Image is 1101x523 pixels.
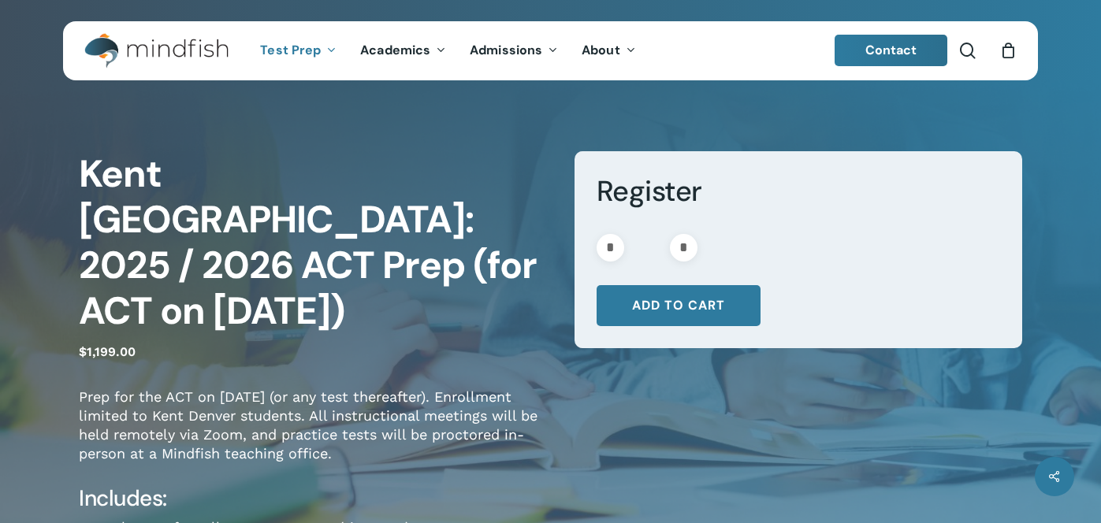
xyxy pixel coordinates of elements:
[999,42,1017,59] a: Cart
[63,21,1038,80] header: Main Menu
[597,285,761,326] button: Add to cart
[248,21,647,80] nav: Main Menu
[835,35,948,66] a: Contact
[597,173,1000,210] h3: Register
[865,42,917,58] span: Contact
[470,42,542,58] span: Admissions
[260,42,321,58] span: Test Prep
[582,42,620,58] span: About
[248,44,348,57] a: Test Prep
[79,344,87,359] span: $
[629,234,665,261] input: Product quantity
[79,151,551,334] h1: Kent [GEOGRAPHIC_DATA]: 2025 / 2026 ACT Prep (for ACT on [DATE])
[79,484,551,513] h4: Includes:
[79,388,551,484] p: Prep for the ACT on [DATE] (or any test thereafter). Enrollment limited to Kent Denver students. ...
[570,44,648,57] a: About
[348,44,458,57] a: Academics
[458,44,570,57] a: Admissions
[360,42,430,58] span: Academics
[79,344,136,359] bdi: 1,199.00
